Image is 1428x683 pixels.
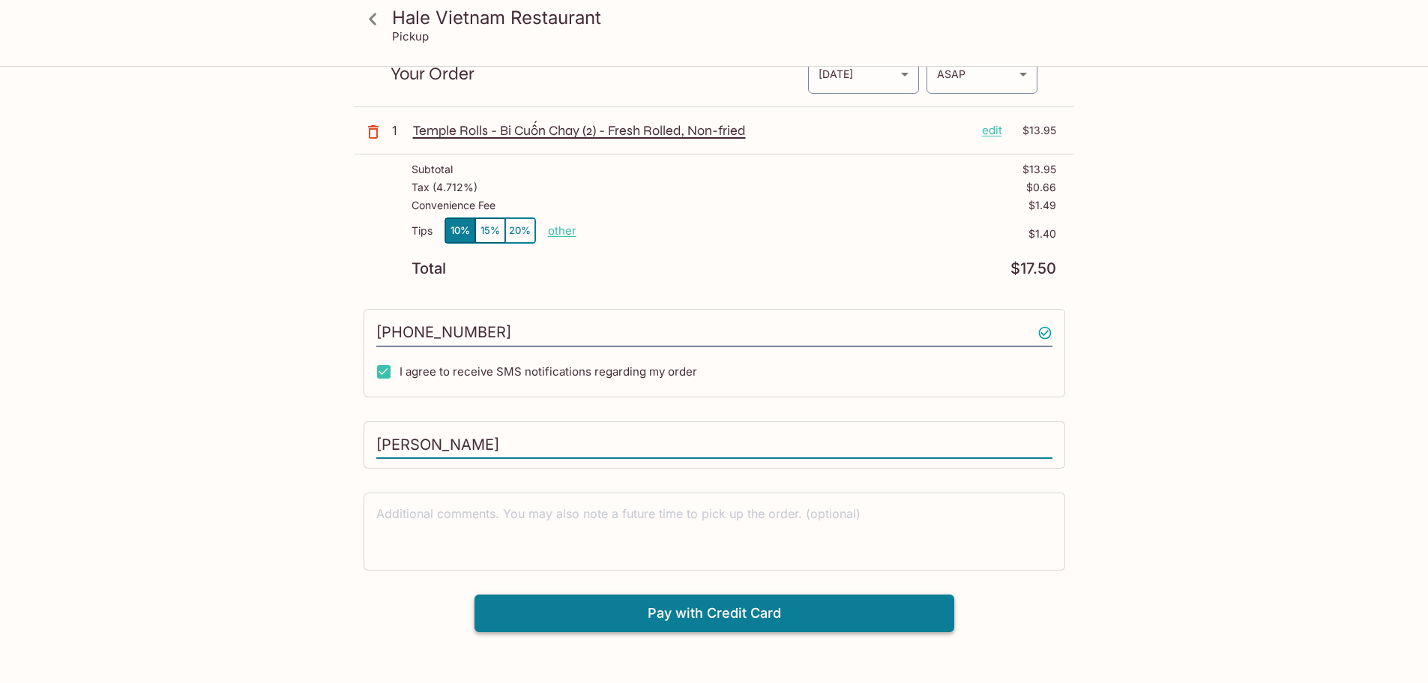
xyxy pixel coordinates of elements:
p: $17.50 [1010,262,1056,276]
button: 15% [475,218,505,243]
button: other [548,223,576,238]
button: 10% [445,218,475,243]
p: Pickup [392,29,429,43]
div: [DATE] [808,54,919,94]
p: Total [412,262,446,276]
input: Enter phone number [376,319,1052,347]
p: edit [982,122,1002,139]
p: 1 [392,122,407,139]
span: I agree to receive SMS notifications regarding my order [400,364,697,379]
div: ASAP [927,54,1037,94]
p: $0.66 [1026,181,1056,193]
p: Temple Rolls - Bi Cuốn Chay (2) - Fresh Rolled, Non-fried [413,122,970,139]
p: Subtotal [412,163,453,175]
h3: Hale Vietnam Restaurant [392,6,1062,29]
p: Tips [412,225,433,237]
button: 20% [505,218,535,243]
p: $1.40 [576,228,1056,240]
input: Enter first and last name [376,431,1052,460]
p: $13.95 [1022,163,1056,175]
p: $13.95 [1011,122,1056,139]
p: Tax ( 4.712% ) [412,181,477,193]
p: $1.49 [1028,199,1056,211]
p: Your Order [391,67,807,81]
p: Convenience Fee [412,199,495,211]
button: Pay with Credit Card [475,595,954,632]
